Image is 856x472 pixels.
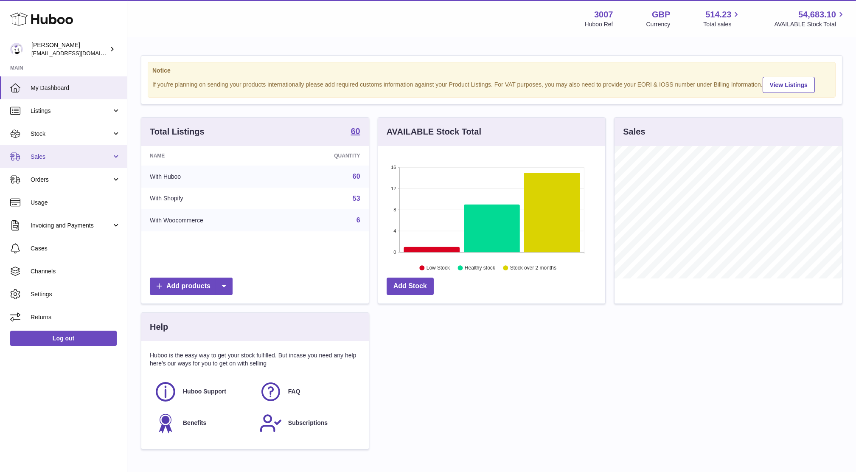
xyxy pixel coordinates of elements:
a: 6 [356,216,360,224]
text: 0 [393,250,396,255]
text: Low Stock [427,265,450,271]
strong: 3007 [594,9,613,20]
span: Cases [31,244,121,253]
span: Channels [31,267,121,275]
div: Currency [646,20,671,28]
h3: Help [150,321,168,333]
h3: AVAILABLE Stock Total [387,126,481,138]
span: Usage [31,199,121,207]
span: Benefits [183,419,206,427]
span: Listings [31,107,112,115]
a: Benefits [154,412,251,435]
span: FAQ [288,388,300,396]
span: Orders [31,176,112,184]
a: Log out [10,331,117,346]
td: With Woocommerce [141,209,282,231]
p: Huboo is the easy way to get your stock fulfilled. But incase you need any help here's our ways f... [150,351,360,368]
div: If you're planning on sending your products internationally please add required customs informati... [152,76,831,93]
span: Huboo Support [183,388,226,396]
span: Subscriptions [288,419,328,427]
span: Invoicing and Payments [31,222,112,230]
a: 514.23 Total sales [703,9,741,28]
a: Add Stock [387,278,434,295]
text: Stock over 2 months [510,265,556,271]
a: 53 [353,195,360,202]
a: 60 [351,127,360,137]
text: Healthy stock [465,265,496,271]
text: 12 [391,186,396,191]
td: With Shopify [141,188,282,210]
a: Subscriptions [259,412,356,435]
span: Returns [31,313,121,321]
strong: Notice [152,67,831,75]
span: Settings [31,290,121,298]
a: 60 [353,173,360,180]
a: FAQ [259,380,356,403]
span: My Dashboard [31,84,121,92]
text: 16 [391,165,396,170]
text: 4 [393,228,396,233]
span: 514.23 [705,9,731,20]
strong: GBP [652,9,670,20]
td: With Huboo [141,166,282,188]
span: Total sales [703,20,741,28]
a: View Listings [763,77,815,93]
a: 54,683.10 AVAILABLE Stock Total [774,9,846,28]
a: Add products [150,278,233,295]
span: Stock [31,130,112,138]
span: [EMAIL_ADDRESS][DOMAIN_NAME] [31,50,125,56]
h3: Total Listings [150,126,205,138]
img: bevmay@maysama.com [10,43,23,56]
a: Huboo Support [154,380,251,403]
span: 54,683.10 [798,9,836,20]
th: Name [141,146,282,166]
th: Quantity [282,146,368,166]
h3: Sales [623,126,645,138]
text: 8 [393,207,396,212]
strong: 60 [351,127,360,135]
span: Sales [31,153,112,161]
span: AVAILABLE Stock Total [774,20,846,28]
div: [PERSON_NAME] [31,41,108,57]
div: Huboo Ref [585,20,613,28]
